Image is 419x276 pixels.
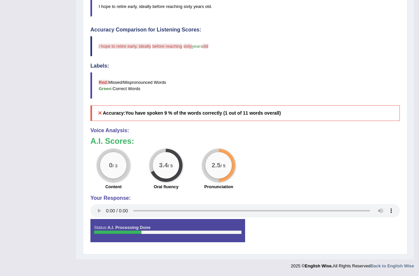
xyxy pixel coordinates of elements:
[371,263,414,268] a: Back to English Wise
[221,164,226,169] small: / 5
[109,162,113,169] big: 0
[90,72,400,99] blockquote: Missed/Mispronounced Words Correct Words
[291,259,414,269] div: 2025 © All Rights Reserved
[90,105,400,121] h5: Accuracy:
[125,110,281,116] b: You have spoken 9 % of the words correctly (1 out of 11 words overall)
[90,137,134,145] b: A.I. Scores:
[113,164,118,169] small: / 3
[105,184,122,190] label: Content
[90,219,245,242] div: Status:
[204,184,233,190] label: Pronunciation
[107,225,150,230] strong: A.I. Processing Done
[152,44,182,49] span: before reaching
[212,162,221,169] big: 2.5
[159,162,168,169] big: 3.4
[99,44,151,49] span: i hope to retire early, ideally
[154,184,179,190] label: Oral fluency
[305,263,333,268] strong: English Wise.
[183,44,192,49] span: sixty
[99,80,108,85] b: Red:
[168,164,173,169] small: / 5
[192,44,203,49] span: years
[90,27,400,33] h4: Accuracy Comparison for Listening Scores:
[99,86,113,91] b: Green:
[90,128,400,134] h4: Voice Analysis:
[90,195,400,201] h4: Your Response:
[90,63,400,69] h4: Labels:
[202,44,208,49] span: old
